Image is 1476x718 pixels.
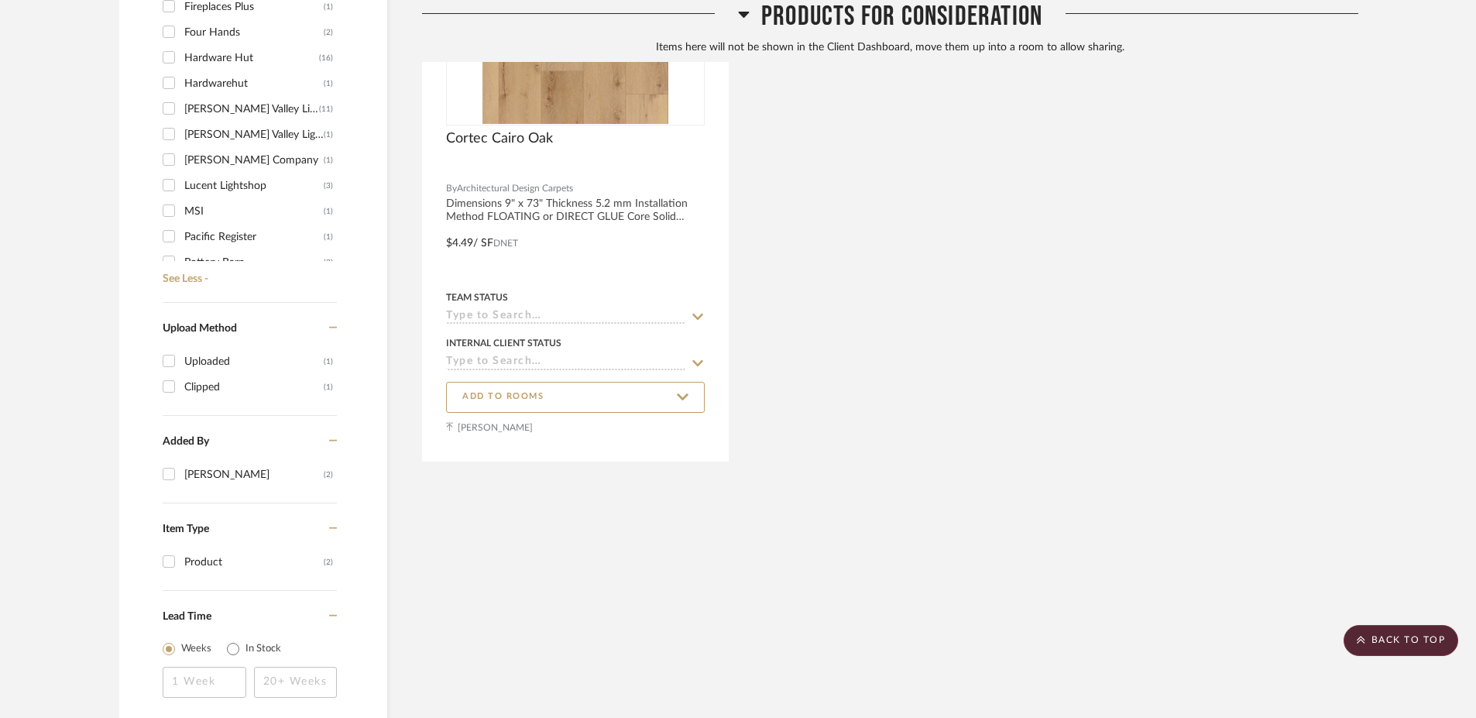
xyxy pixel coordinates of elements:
span: Lead Time [163,611,211,622]
a: See Less - [159,261,337,286]
div: Four Hands [184,20,324,45]
div: Lucent Lightshop [184,173,324,198]
div: (1) [324,199,333,224]
div: (1) [324,122,333,147]
div: Uploaded [184,349,324,374]
div: [PERSON_NAME] Company [184,148,324,173]
div: (1) [324,349,333,374]
span: Added By [163,436,209,447]
div: (16) [319,46,333,70]
div: (3) [324,173,333,198]
div: (2) [324,250,333,275]
div: Items here will not be shown in the Client Dashboard, move them up into a room to allow sharing. [422,40,1358,57]
div: Pottery Barn [184,250,324,275]
span: Architectural Design Carpets [457,181,573,196]
div: (1) [324,225,333,249]
div: (11) [319,97,333,122]
div: Product [184,550,324,575]
div: (1) [324,375,333,400]
scroll-to-top-button: BACK TO TOP [1344,625,1458,656]
label: In Stock [245,641,281,657]
span: ADD TO ROOMS [462,390,544,404]
input: Type to Search… [446,356,686,370]
div: (1) [324,148,333,173]
div: (1) [324,71,333,96]
span: Upload Method [163,323,237,334]
input: 20+ Weeks [254,667,338,698]
input: Type to Search… [446,310,686,325]
span: By [446,181,457,196]
div: (2) [324,462,333,487]
button: ADD TO ROOMS [446,382,705,413]
span: Cortec Cairo Oak [446,130,553,147]
div: (2) [324,550,333,575]
div: [PERSON_NAME] Valley Lighting [184,97,319,122]
div: Internal Client Status [446,336,561,350]
div: Hardwarehut [184,71,324,96]
div: [PERSON_NAME] Valley Lighting Group [184,122,324,147]
div: Hardware Hut [184,46,319,70]
div: (2) [324,20,333,45]
label: Weeks [181,641,211,657]
div: [PERSON_NAME] [184,462,324,487]
input: 1 Week [163,667,246,698]
div: Pacific Register [184,225,324,249]
div: Team Status [446,290,508,304]
div: MSI [184,199,324,224]
div: Clipped [184,375,324,400]
span: Item Type [163,524,209,534]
